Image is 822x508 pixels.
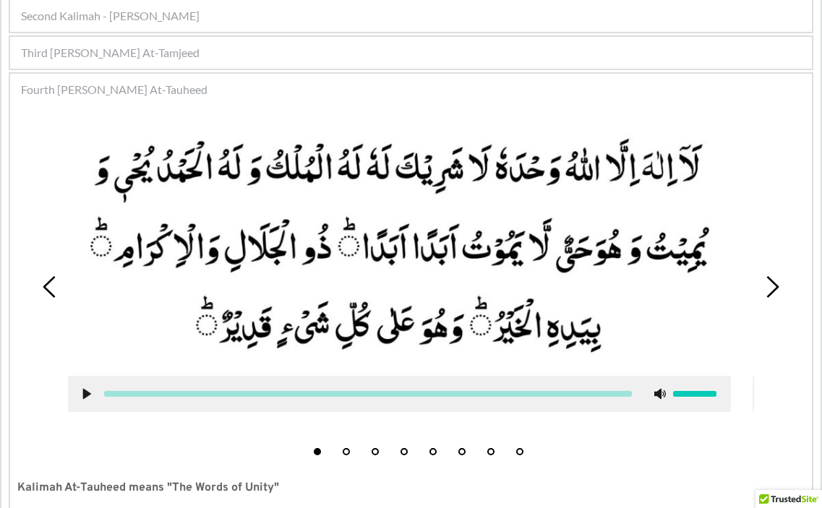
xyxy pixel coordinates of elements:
button: 8 of 8 [516,448,523,455]
span: Third [PERSON_NAME] At-Tamjeed [21,44,200,61]
button: 6 of 8 [458,448,466,455]
button: 7 of 8 [487,448,495,455]
button: 2 of 8 [343,448,350,455]
button: 3 of 8 [372,448,379,455]
span: Second Kalimah - [PERSON_NAME] [21,7,200,25]
button: 1 of 8 [314,448,321,455]
button: 5 of 8 [429,448,437,455]
span: Fourth [PERSON_NAME] At-Tauheed [21,81,207,98]
button: 4 of 8 [401,448,408,455]
strong: Kalimah At-Tauheed means "The Words of Unity" [17,481,279,495]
